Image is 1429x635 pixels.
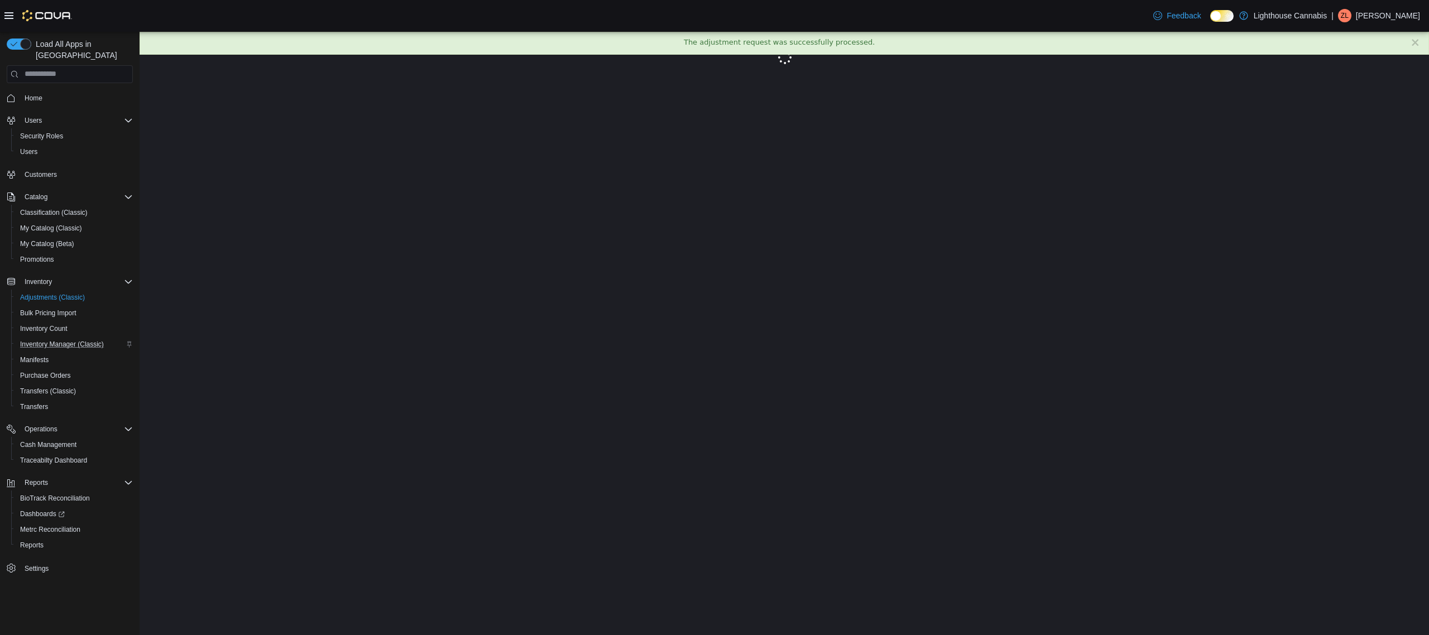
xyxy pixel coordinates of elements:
[16,523,133,536] span: Metrc Reconciliation
[16,538,48,552] a: Reports
[16,454,133,467] span: Traceabilty Dashboard
[16,507,133,521] span: Dashboards
[16,237,133,251] span: My Catalog (Beta)
[11,537,137,553] button: Reports
[16,353,133,367] span: Manifests
[2,560,137,576] button: Settings
[1254,9,1327,22] p: Lighthouse Cannabis
[11,368,137,383] button: Purchase Orders
[20,324,68,333] span: Inventory Count
[20,190,133,204] span: Catalog
[11,128,137,144] button: Security Roles
[1356,9,1420,22] p: [PERSON_NAME]
[16,369,133,382] span: Purchase Orders
[2,421,137,437] button: Operations
[1167,10,1201,21] span: Feedback
[20,402,48,411] span: Transfers
[20,114,133,127] span: Users
[11,453,137,468] button: Traceabilty Dashboard
[20,239,74,248] span: My Catalog (Beta)
[16,322,72,335] a: Inventory Count
[20,371,71,380] span: Purchase Orders
[31,39,133,61] span: Load All Apps in [GEOGRAPHIC_DATA]
[11,144,137,160] button: Users
[25,277,52,286] span: Inventory
[20,224,82,233] span: My Catalog (Classic)
[16,384,133,398] span: Transfers (Classic)
[11,522,137,537] button: Metrc Reconciliation
[16,338,108,351] a: Inventory Manager (Classic)
[16,492,133,505] span: BioTrack Reconciliation
[2,475,137,490] button: Reports
[20,147,37,156] span: Users
[20,525,80,534] span: Metrc Reconciliation
[20,168,61,181] a: Customers
[11,490,137,506] button: BioTrack Reconciliation
[25,478,48,487] span: Reports
[11,321,137,336] button: Inventory Count
[20,190,52,204] button: Catalog
[16,507,69,521] a: Dashboards
[16,384,80,398] a: Transfers (Classic)
[20,293,85,302] span: Adjustments (Classic)
[20,476,133,489] span: Reports
[7,85,133,605] nav: Complex example
[11,336,137,352] button: Inventory Manager (Classic)
[11,399,137,415] button: Transfers
[1210,10,1234,22] input: Dark Mode
[20,208,88,217] span: Classification (Classic)
[20,275,56,288] button: Inventory
[25,564,49,573] span: Settings
[2,166,137,182] button: Customers
[20,167,133,181] span: Customers
[20,561,133,575] span: Settings
[20,355,49,364] span: Manifests
[16,338,133,351] span: Inventory Manager (Classic)
[16,206,92,219] a: Classification (Classic)
[16,538,133,552] span: Reports
[16,206,133,219] span: Classification (Classic)
[2,90,137,106] button: Home
[2,189,137,205] button: Catalog
[1149,4,1205,27] a: Feedback
[20,562,53,575] a: Settings
[20,387,76,396] span: Transfers (Classic)
[20,255,54,264] span: Promotions
[11,352,137,368] button: Manifests
[16,438,81,451] a: Cash Management
[1341,9,1349,22] span: ZL
[11,305,137,321] button: Bulk Pricing Import
[11,506,137,522] a: Dashboards
[16,129,133,143] span: Security Roles
[25,425,57,434] span: Operations
[16,322,133,335] span: Inventory Count
[11,290,137,305] button: Adjustments (Classic)
[16,523,85,536] a: Metrc Reconciliation
[16,145,42,158] a: Users
[16,222,133,235] span: My Catalog (Classic)
[16,291,89,304] a: Adjustments (Classic)
[20,132,63,141] span: Security Roles
[20,422,62,436] button: Operations
[25,170,57,179] span: Customers
[1270,5,1281,17] button: ×
[11,236,137,252] button: My Catalog (Beta)
[25,94,42,103] span: Home
[11,220,137,236] button: My Catalog (Classic)
[22,10,72,21] img: Cova
[25,116,42,125] span: Users
[11,205,137,220] button: Classification (Classic)
[20,309,76,317] span: Bulk Pricing Import
[11,383,137,399] button: Transfers (Classic)
[20,456,87,465] span: Traceabilty Dashboard
[16,145,133,158] span: Users
[16,438,133,451] span: Cash Management
[1331,9,1334,22] p: |
[11,252,137,267] button: Promotions
[16,222,87,235] a: My Catalog (Classic)
[16,306,81,320] a: Bulk Pricing Import
[1338,9,1351,22] div: Zhi Liang
[16,237,79,251] a: My Catalog (Beta)
[16,353,53,367] a: Manifests
[20,440,76,449] span: Cash Management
